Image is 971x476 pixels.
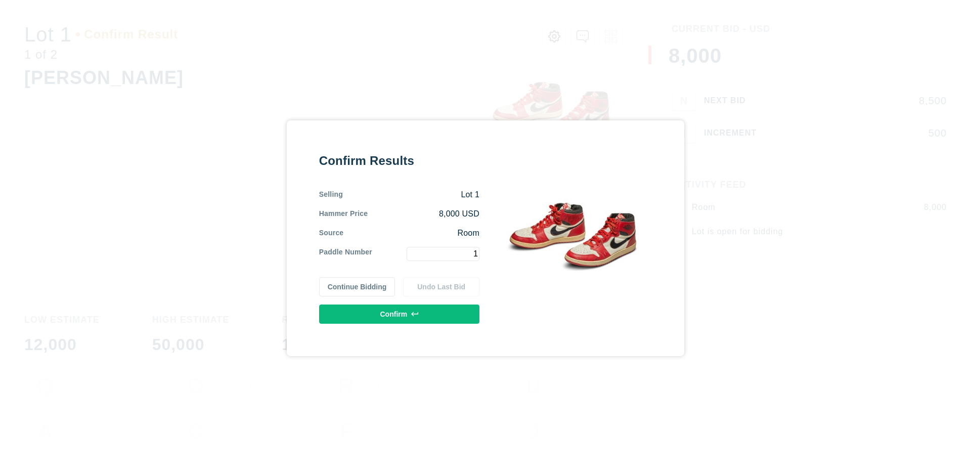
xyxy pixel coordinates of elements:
div: Paddle Number [319,247,372,261]
div: Selling [319,189,343,200]
div: Lot 1 [343,189,479,200]
button: Continue Bidding [319,277,395,296]
div: 8,000 USD [368,208,479,220]
div: Confirm Results [319,153,479,169]
button: Undo Last Bid [403,277,479,296]
div: Source [319,228,344,239]
div: Hammer Price [319,208,368,220]
div: Room [343,228,479,239]
button: Confirm [319,305,479,324]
